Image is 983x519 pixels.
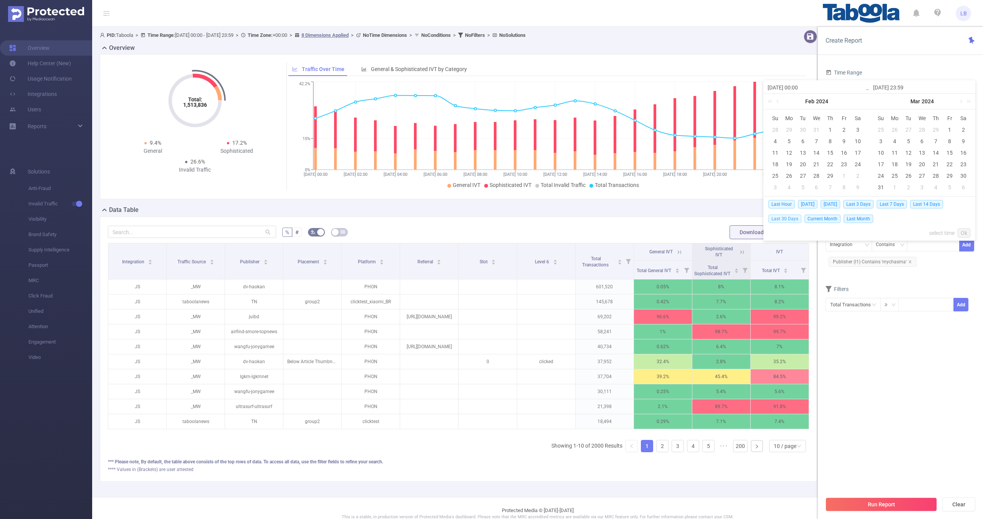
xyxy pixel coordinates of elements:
[766,94,776,109] a: Last year (Control + left)
[904,183,913,192] div: 2
[837,112,851,124] th: Fri
[111,147,195,155] div: General
[782,124,796,136] td: January 29, 2024
[851,182,865,193] td: March 9, 2024
[784,183,794,192] div: 4
[929,112,943,124] th: Thu
[957,94,964,109] a: Next month (PageDown)
[183,102,207,108] tspan: 1,513,836
[839,137,849,146] div: 9
[798,148,808,157] div: 13
[904,171,913,180] div: 26
[28,350,92,365] span: Video
[28,164,50,179] span: Solutions
[826,37,862,44] span: Create Report
[826,125,835,134] div: 1
[771,183,780,192] div: 3
[28,119,46,134] a: Reports
[823,182,837,193] td: March 7, 2024
[775,94,782,109] a: Previous month (PageUp)
[851,112,865,124] th: Sat
[153,166,237,174] div: Invalid Traffic
[890,183,899,192] div: 1
[888,170,902,182] td: March 25, 2024
[853,137,862,146] div: 10
[796,182,810,193] td: March 5, 2024
[784,137,794,146] div: 5
[959,137,968,146] div: 9
[826,498,937,511] button: Run Report
[945,125,954,134] div: 1
[945,137,954,146] div: 8
[812,160,821,169] div: 21
[810,112,824,124] th: Wed
[888,159,902,170] td: March 18, 2024
[641,440,653,452] li: 1
[768,182,782,193] td: March 3, 2024
[28,273,92,288] span: MRC
[798,137,808,146] div: 6
[812,171,821,180] div: 28
[107,32,116,38] b: PID:
[851,170,865,182] td: March 2, 2024
[826,171,835,180] div: 29
[885,298,893,311] div: ≥
[812,137,821,146] div: 7
[768,83,866,92] input: Start date
[853,160,862,169] div: 24
[957,115,970,122] span: Sa
[890,137,899,146] div: 4
[784,160,794,169] div: 19
[902,147,915,159] td: March 12, 2024
[823,147,837,159] td: February 15, 2024
[9,71,72,86] a: Usage Notification
[810,159,824,170] td: February 21, 2024
[771,137,780,146] div: 4
[768,147,782,159] td: February 11, 2024
[823,124,837,136] td: February 1, 2024
[865,243,869,248] i: icon: down
[959,148,968,157] div: 16
[133,32,141,38] span: >
[874,136,888,147] td: March 3, 2024
[188,96,202,102] tspan: Total:
[837,182,851,193] td: March 8, 2024
[915,159,929,170] td: March 20, 2024
[929,115,943,122] span: Th
[943,182,957,193] td: April 5, 2024
[771,148,780,157] div: 11
[900,243,905,248] i: icon: down
[657,440,668,452] a: 2
[810,136,824,147] td: February 7, 2024
[751,440,763,452] li: Next Page
[876,171,885,180] div: 24
[28,334,92,350] span: Engagement
[915,115,929,122] span: We
[733,440,748,452] li: 200
[451,32,458,38] span: >
[485,32,492,38] span: >
[305,167,310,172] tspan: 0%
[8,6,84,22] img: Protected Media
[823,170,837,182] td: February 29, 2024
[823,112,837,124] th: Thu
[945,183,954,192] div: 5
[853,125,862,134] div: 3
[782,136,796,147] td: February 5, 2024
[798,171,808,180] div: 27
[733,440,747,452] a: 200
[853,171,862,180] div: 2
[9,40,50,56] a: Overview
[945,148,954,157] div: 15
[810,124,824,136] td: January 31, 2024
[796,136,810,147] td: February 6, 2024
[839,183,849,192] div: 8
[915,136,929,147] td: March 6, 2024
[917,183,927,192] div: 3
[796,159,810,170] td: February 20, 2024
[349,32,356,38] span: >
[945,171,954,180] div: 29
[826,69,862,76] span: Time Range
[943,170,957,182] td: March 29, 2024
[915,147,929,159] td: March 13, 2024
